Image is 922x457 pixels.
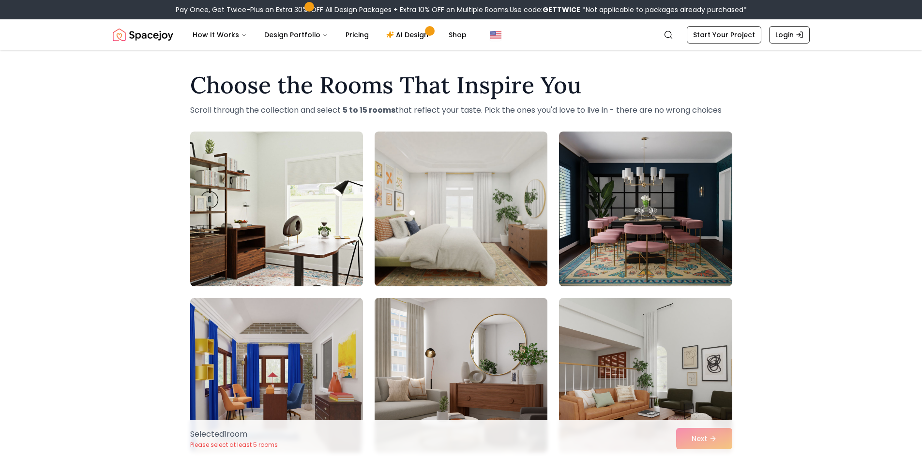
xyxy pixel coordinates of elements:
p: Please select at least 5 rooms [190,441,278,449]
a: Start Your Project [687,26,761,44]
strong: 5 to 15 rooms [343,104,395,116]
p: Selected 1 room [190,428,278,440]
img: Spacejoy Logo [113,25,173,44]
a: Shop [441,25,474,44]
b: GETTWICE [543,5,580,15]
img: Room room-5 [375,298,547,453]
button: How It Works [185,25,255,44]
img: Room room-3 [559,132,732,286]
button: Design Portfolio [257,25,336,44]
a: Pricing [338,25,377,44]
span: *Not applicable to packages already purchased* [580,5,747,15]
a: AI Design [378,25,439,44]
div: Pay Once, Get Twice-Plus an Extra 30% OFF All Design Packages + Extra 10% OFF on Multiple Rooms. [176,5,747,15]
img: Room room-4 [190,298,363,453]
a: Spacejoy [113,25,173,44]
span: Use code: [510,5,580,15]
img: United States [490,29,501,41]
nav: Global [113,19,810,50]
img: Room room-6 [559,298,732,453]
img: Room room-2 [375,132,547,286]
p: Scroll through the collection and select that reflect your taste. Pick the ones you'd love to liv... [190,104,732,116]
img: Room room-1 [190,132,363,286]
nav: Main [185,25,474,44]
h1: Choose the Rooms That Inspire You [190,74,732,97]
a: Login [769,26,810,44]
